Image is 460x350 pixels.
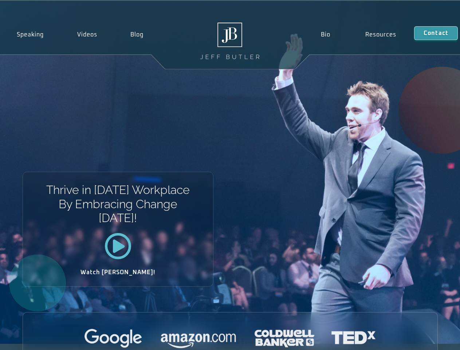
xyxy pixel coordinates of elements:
a: Videos [60,26,114,43]
a: Blog [114,26,160,43]
h1: Thrive in [DATE] Workplace By Embracing Change [DATE]! [46,183,190,225]
h2: Watch [PERSON_NAME]! [48,269,188,275]
span: Contact [424,30,448,36]
a: Resources [348,26,414,43]
nav: Menu [303,26,414,43]
a: Bio [303,26,348,43]
a: Contact [414,26,458,40]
